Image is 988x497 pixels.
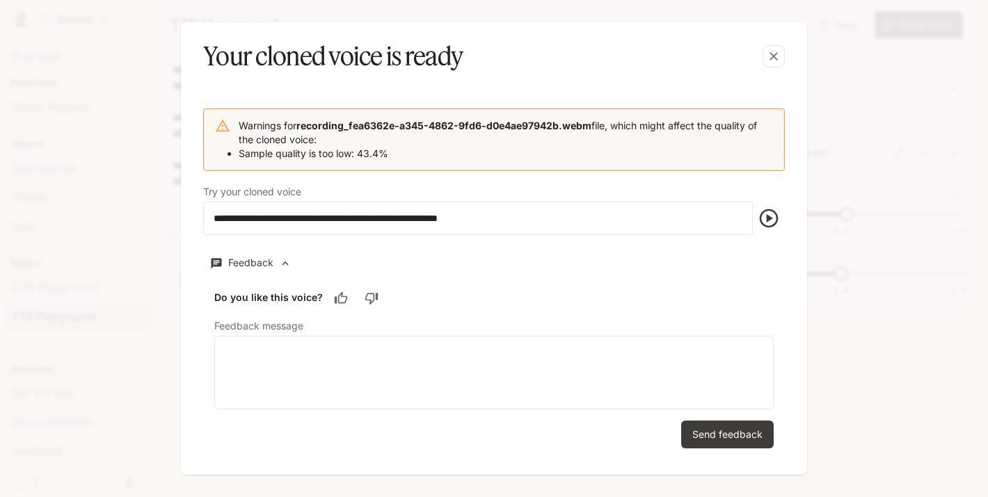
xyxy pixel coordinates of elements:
[203,39,463,74] h5: Your cloned voice is ready
[296,120,591,131] b: recording_fea6362e-a345-4862-9fd6-d0e4ae97942b.webm
[681,421,774,448] button: Send feedback
[239,113,773,166] div: Warnings for file, which might affect the quality of the cloned voice:
[203,187,301,197] p: Try your cloned voice
[239,147,773,161] li: Sample quality is too low: 43.4%
[214,291,323,304] h6: Do you like this voice?
[214,321,303,331] p: Feedback message
[203,252,298,275] button: Feedback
